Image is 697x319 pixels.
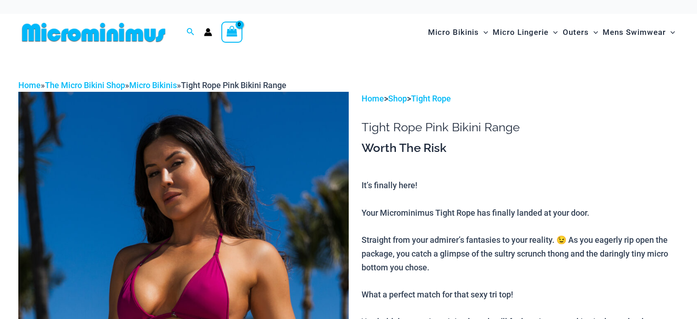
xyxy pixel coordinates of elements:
h3: Worth The Risk [362,140,679,156]
a: Shop [388,94,407,103]
span: Tight Rope Pink Bikini Range [181,80,286,90]
a: Search icon link [187,27,195,38]
span: Outers [563,21,589,44]
a: Mens SwimwearMenu ToggleMenu Toggle [600,18,677,46]
span: Micro Lingerie [493,21,549,44]
p: > > [362,92,679,106]
span: » » » [18,80,286,90]
a: Home [362,94,384,103]
a: The Micro Bikini Shop [45,80,125,90]
nav: Site Navigation [424,17,679,48]
span: Menu Toggle [479,21,488,44]
a: Tight Rope [411,94,451,103]
a: View Shopping Cart, empty [221,22,242,43]
span: Menu Toggle [666,21,675,44]
span: Menu Toggle [589,21,598,44]
img: MM SHOP LOGO FLAT [18,22,169,43]
a: Micro LingerieMenu ToggleMenu Toggle [490,18,560,46]
span: Menu Toggle [549,21,558,44]
span: Mens Swimwear [603,21,666,44]
a: OutersMenu ToggleMenu Toggle [560,18,600,46]
a: Home [18,80,41,90]
span: Micro Bikinis [428,21,479,44]
h1: Tight Rope Pink Bikini Range [362,120,679,134]
a: Micro Bikinis [129,80,177,90]
a: Account icon link [204,28,212,36]
a: Micro BikinisMenu ToggleMenu Toggle [426,18,490,46]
